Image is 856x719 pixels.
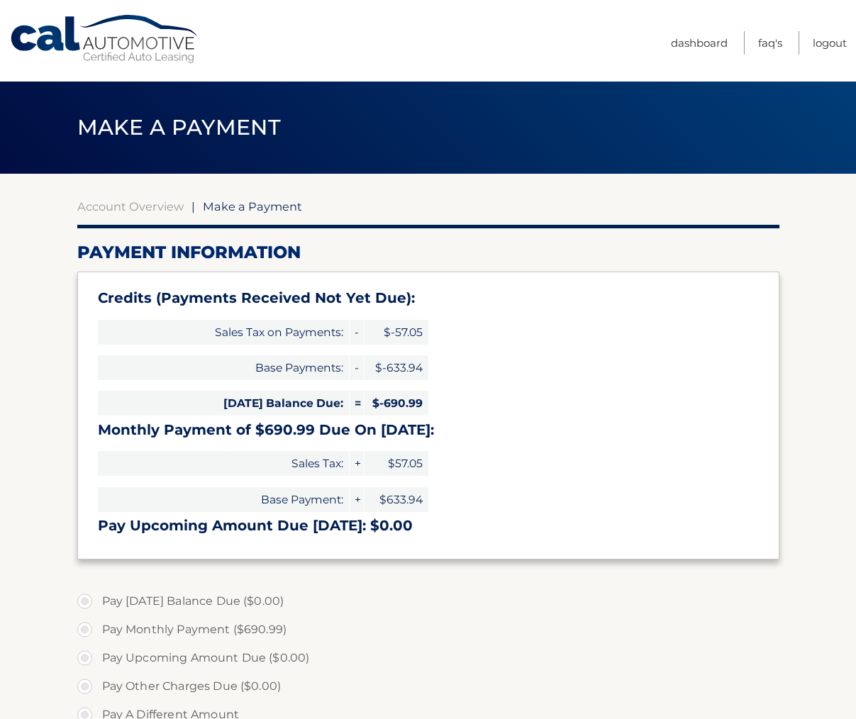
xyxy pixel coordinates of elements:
[9,14,201,65] a: Cal Automotive
[77,644,779,672] label: Pay Upcoming Amount Due ($0.00)
[98,517,759,535] h3: Pay Upcoming Amount Due [DATE]: $0.00
[98,320,349,345] span: Sales Tax on Payments:
[191,199,195,213] span: |
[98,289,759,307] h3: Credits (Payments Received Not Yet Due):
[365,451,428,476] span: $57.05
[98,487,349,512] span: Base Payment:
[350,451,364,476] span: +
[365,320,428,345] span: $-57.05
[77,114,281,140] span: Make a Payment
[758,31,782,55] a: FAQ's
[98,355,349,380] span: Base Payments:
[350,320,364,345] span: -
[671,31,728,55] a: Dashboard
[365,487,428,512] span: $633.94
[365,391,428,416] span: $-690.99
[203,199,302,213] span: Make a Payment
[98,391,349,416] span: [DATE] Balance Due:
[77,199,184,213] a: Account Overview
[77,672,779,701] label: Pay Other Charges Due ($0.00)
[77,615,779,644] label: Pay Monthly Payment ($690.99)
[365,355,428,380] span: $-633.94
[350,487,364,512] span: +
[813,31,847,55] a: Logout
[77,587,779,615] label: Pay [DATE] Balance Due ($0.00)
[350,391,364,416] span: =
[350,355,364,380] span: -
[98,421,759,439] h3: Monthly Payment of $690.99 Due On [DATE]:
[98,451,349,476] span: Sales Tax:
[77,242,779,263] h2: Payment Information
